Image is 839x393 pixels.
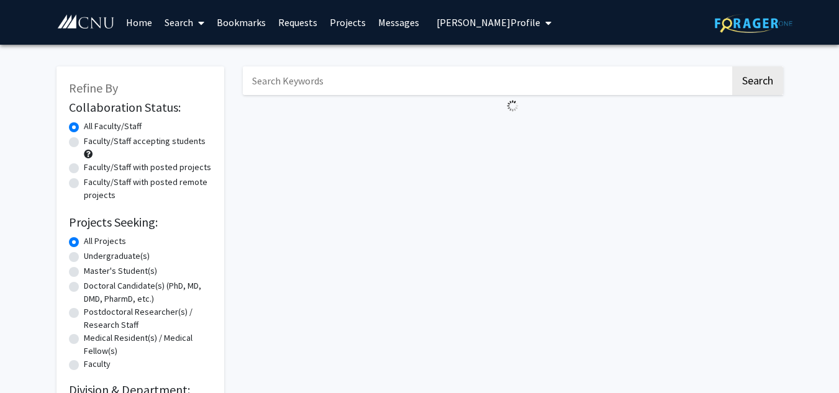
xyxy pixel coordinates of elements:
[84,176,212,202] label: Faculty/Staff with posted remote projects
[84,332,212,358] label: Medical Resident(s) / Medical Fellow(s)
[84,120,142,133] label: All Faculty/Staff
[715,14,792,33] img: ForagerOne Logo
[211,1,272,44] a: Bookmarks
[69,100,212,115] h2: Collaboration Status:
[158,1,211,44] a: Search
[502,95,524,117] img: Loading
[243,117,783,145] nav: Page navigation
[84,250,150,263] label: Undergraduate(s)
[84,305,212,332] label: Postdoctoral Researcher(s) / Research Staff
[372,1,425,44] a: Messages
[84,358,111,371] label: Faculty
[69,80,118,96] span: Refine By
[243,66,730,95] input: Search Keywords
[84,235,126,248] label: All Projects
[84,264,157,278] label: Master's Student(s)
[69,215,212,230] h2: Projects Seeking:
[732,66,783,95] button: Search
[84,161,211,174] label: Faculty/Staff with posted projects
[437,16,540,29] span: [PERSON_NAME] Profile
[324,1,372,44] a: Projects
[272,1,324,44] a: Requests
[84,279,212,305] label: Doctoral Candidate(s) (PhD, MD, DMD, PharmD, etc.)
[57,14,116,30] img: Christopher Newport University Logo
[84,135,206,148] label: Faculty/Staff accepting students
[120,1,158,44] a: Home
